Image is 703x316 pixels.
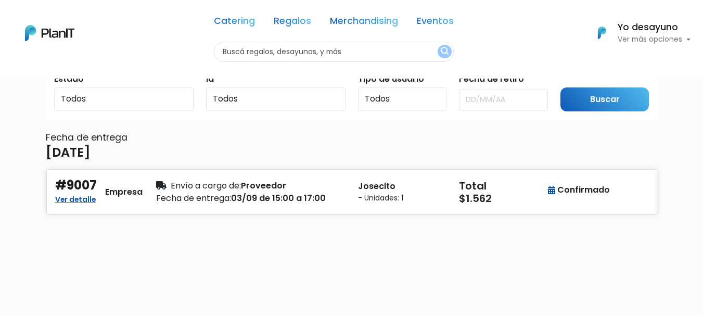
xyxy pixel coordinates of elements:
label: Tipo de usuario [358,73,424,85]
a: Regalos [274,17,311,29]
h4: [DATE] [46,145,91,160]
input: Buscar [560,87,649,112]
h5: $1.562 [459,192,547,205]
label: Id [206,73,214,85]
img: PlanIt Logo [25,25,74,41]
img: PlanIt Logo [591,21,613,44]
div: ¿Necesitás ayuda? [54,10,150,30]
label: Submit [560,73,591,85]
span: Envío a cargo de: [171,180,241,192]
span: Fecha de entrega: [156,192,231,204]
input: DD/MM/AA [459,89,548,111]
p: Ver más opciones [618,36,691,43]
label: Fecha de retiro [459,73,524,85]
button: #9007 Ver detalle Empresa Envío a cargo de:Proveedor Fecha de entrega:03/09 de 15:00 a 17:00 Jose... [46,169,658,215]
a: Catering [214,17,255,29]
div: 03/09 de 15:00 a 17:00 [156,192,346,205]
div: Proveedor [156,180,346,192]
button: PlanIt Logo Yo desayuno Ver más opciones [584,19,691,46]
a: Merchandising [330,17,398,29]
p: Josecito [358,180,446,193]
img: search_button-432b6d5273f82d61273b3651a40e1bd1b912527efae98b1b7a1b2c0702e16a8d.svg [441,47,449,57]
a: Ver detalle [55,192,96,205]
h6: Yo desayuno [618,23,691,32]
h4: #9007 [55,178,97,193]
small: - Unidades: 1 [358,193,446,204]
input: Buscá regalos, desayunos, y más [214,42,454,62]
h6: Fecha de entrega [46,132,658,143]
div: Confirmado [548,184,610,196]
div: Empresa [105,186,143,198]
a: Eventos [417,17,454,29]
h5: Total [459,180,545,192]
label: Estado [54,73,84,85]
